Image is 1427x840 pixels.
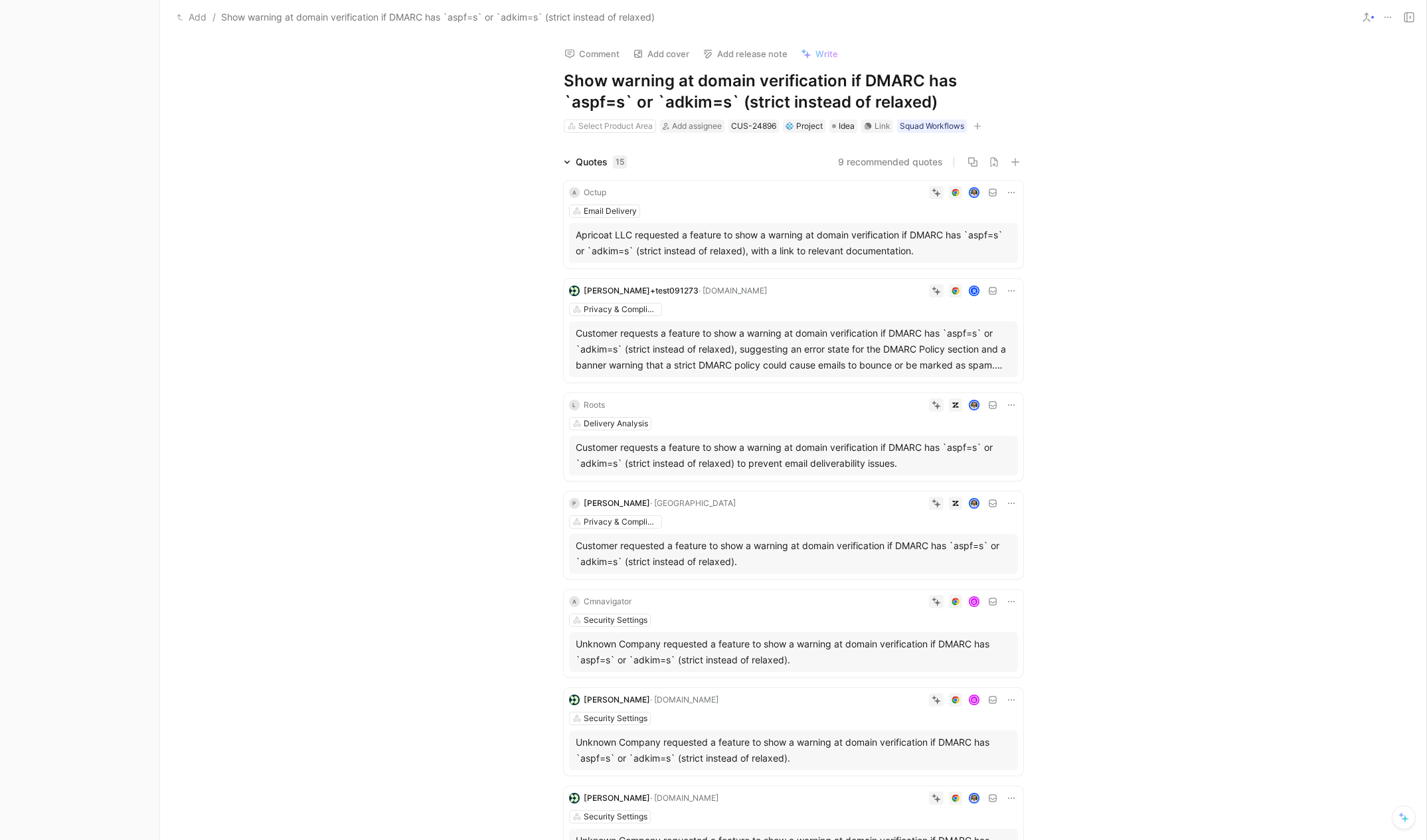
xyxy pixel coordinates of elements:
div: Project [786,120,823,133]
button: Add [173,9,210,25]
div: Link [875,120,890,133]
div: Customer requests a feature to show a warning at domain verification if DMARC has `aspf=s` or `ad... [576,325,1011,373]
img: avatar [969,499,978,507]
div: 💠Project [783,120,825,133]
button: Add release note [697,44,794,63]
span: / [212,9,216,25]
span: Add assignee [672,121,722,131]
div: Quotes [576,154,627,170]
div: Roots [584,398,605,412]
div: A [569,596,580,607]
img: logo [569,793,580,803]
span: · [DOMAIN_NAME] [650,695,718,705]
button: Write [795,44,844,63]
button: 9 recommended quotes [838,154,943,170]
span: [PERSON_NAME]+test091273 [584,286,699,295]
div: Cmnavigator [584,595,631,608]
div: Customer requested a feature to show a warning at domain verification if DMARC has `aspf=s` or `a... [576,538,1011,570]
h1: Show warning at domain verification if DMARC has `aspf=s` or `adkim=s` (strict instead of relaxed) [564,70,1023,113]
div: Security Settings [584,712,647,725]
button: Add cover [627,44,695,63]
span: Write [815,48,838,60]
div: Delivery Analysis [584,417,648,430]
img: avatar [969,794,978,802]
div: Quotes15 [558,154,632,170]
span: [PERSON_NAME] [584,695,650,705]
img: avatar [969,188,978,197]
div: Security Settings [584,614,647,627]
div: A [569,187,580,198]
span: Idea [839,120,855,133]
div: Unknown Company requested a feature to show a warning at domain verification if DMARC has `aspf=s... [576,734,1011,766]
div: P [569,498,580,509]
div: G [969,597,978,606]
span: Show warning at domain verification if DMARC has `aspf=s` or `adkim=s` (strict instead of relaxed) [221,9,655,25]
div: G [969,695,978,704]
div: Idea [829,120,857,133]
div: CUS-24896 [731,120,776,133]
div: Customer requests a feature to show a warning at domain verification if DMARC has `aspf=s` or `ad... [576,440,1011,471]
span: · [DOMAIN_NAME] [650,793,718,803]
div: 15 [613,155,627,169]
div: R [969,286,978,295]
div: Select Product Area [578,120,653,133]
img: logo [569,695,580,705]
button: Comment [558,44,626,63]
span: · [GEOGRAPHIC_DATA] [650,498,736,508]
div: Security Settings [584,810,647,823]
span: [PERSON_NAME] [584,498,650,508]
span: [PERSON_NAME] [584,793,650,803]
div: Unknown Company requested a feature to show a warning at domain verification if DMARC has `aspf=s... [576,636,1011,668]
img: avatar [969,400,978,409]
span: · [DOMAIN_NAME] [699,286,767,295]
div: L [569,400,580,410]
div: Octup [584,186,606,199]
div: Privacy & Compliance Settings [584,515,658,529]
div: Email Delivery [584,205,637,218]
img: logo [569,286,580,296]
div: Privacy & Compliance Settings [584,303,658,316]
img: 💠 [786,122,794,130]
div: Apricoat LLC requested a feature to show a warning at domain verification if DMARC has `aspf=s` o... [576,227,1011,259]
div: Squad Workflows [900,120,964,133]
